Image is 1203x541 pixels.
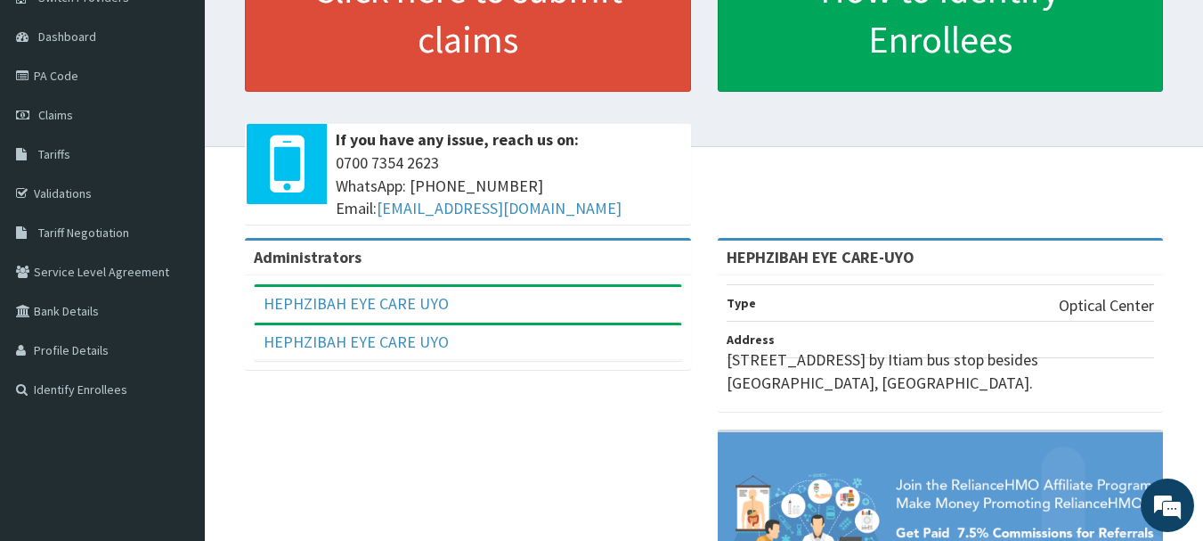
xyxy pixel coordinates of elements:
span: 0700 7354 2623 WhatsApp: [PHONE_NUMBER] Email: [336,152,682,220]
a: [EMAIL_ADDRESS][DOMAIN_NAME] [377,198,622,218]
span: Tariff Negotiation [38,225,129,241]
span: Claims [38,107,73,123]
b: Address [727,332,775,348]
span: Tariffs [38,146,70,162]
a: HEPHZIBAH EYE CARE UYO [264,293,449,314]
b: Type [727,295,756,311]
b: Administrators [254,247,362,267]
p: [STREET_ADDRESS] by Itiam bus stop besides [GEOGRAPHIC_DATA], [GEOGRAPHIC_DATA]. [727,348,1155,394]
strong: HEPHZIBAH EYE CARE-UYO [727,247,914,267]
p: Optical Center [1059,294,1154,317]
a: HEPHZIBAH EYE CARE UYO [264,332,449,352]
span: Dashboard [38,29,96,45]
b: If you have any issue, reach us on: [336,129,579,150]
